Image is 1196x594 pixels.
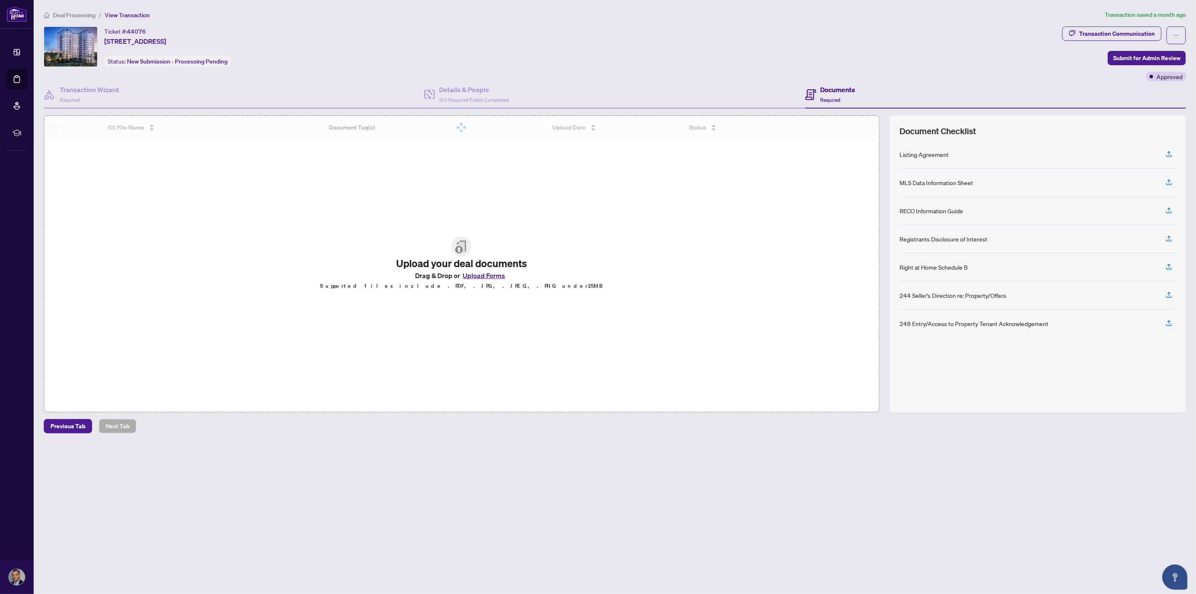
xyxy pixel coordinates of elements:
button: Open asap [1162,565,1188,590]
h4: Documents [820,85,855,95]
h4: Transaction Wizard [60,85,119,95]
div: Right at Home Schedule B [900,263,968,272]
img: File Upload [451,236,471,257]
span: Drag & Drop or [415,270,508,281]
div: Transaction Communication [1079,27,1155,40]
div: 248 Entry/Access to Property Tenant Acknowledgement [900,319,1048,328]
span: View Transaction [105,11,150,19]
img: logo [7,6,27,22]
span: 3/3 Required Fields Completed [439,97,509,103]
span: New Submission - Processing Pending [127,58,228,65]
img: Profile Icon [9,569,25,585]
div: MLS Data Information Sheet [900,178,973,187]
div: RECO Information Guide [900,206,963,215]
div: Registrants Disclosure of Interest [900,234,987,244]
button: Upload Forms [460,270,508,281]
h4: Details & People [439,85,509,95]
div: Listing Agreement [900,150,949,159]
span: 44076 [127,28,146,35]
div: 244 Seller’s Direction re: Property/Offers [900,291,1006,300]
span: ellipsis [1173,32,1179,38]
span: Previous Tab [50,419,85,433]
span: Submit for Admin Review [1113,51,1180,65]
p: Supported files include .PDF, .JPG, .JPEG, .PNG under 25 MB [320,281,603,291]
span: Deal Processing [53,11,95,19]
span: Approved [1156,72,1183,81]
button: Next Tab [99,419,136,433]
article: Transaction saved a month ago [1105,10,1186,20]
h2: Upload your deal documents [320,257,603,270]
span: [STREET_ADDRESS] [104,36,166,46]
span: Required [60,97,80,103]
button: Previous Tab [44,419,92,433]
img: IMG-S12285474_1.jpg [44,27,97,66]
button: Submit for Admin Review [1108,51,1186,65]
div: Ticket #: [104,27,146,36]
span: Required [820,97,841,103]
button: Transaction Communication [1062,27,1162,41]
span: File UploadUpload your deal documentsDrag & Drop orUpload FormsSupported files include .PDF, .JPG... [313,230,609,298]
div: Status: [104,56,231,67]
span: Document Checklist [900,125,976,137]
li: / [99,10,101,20]
span: home [44,12,50,18]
